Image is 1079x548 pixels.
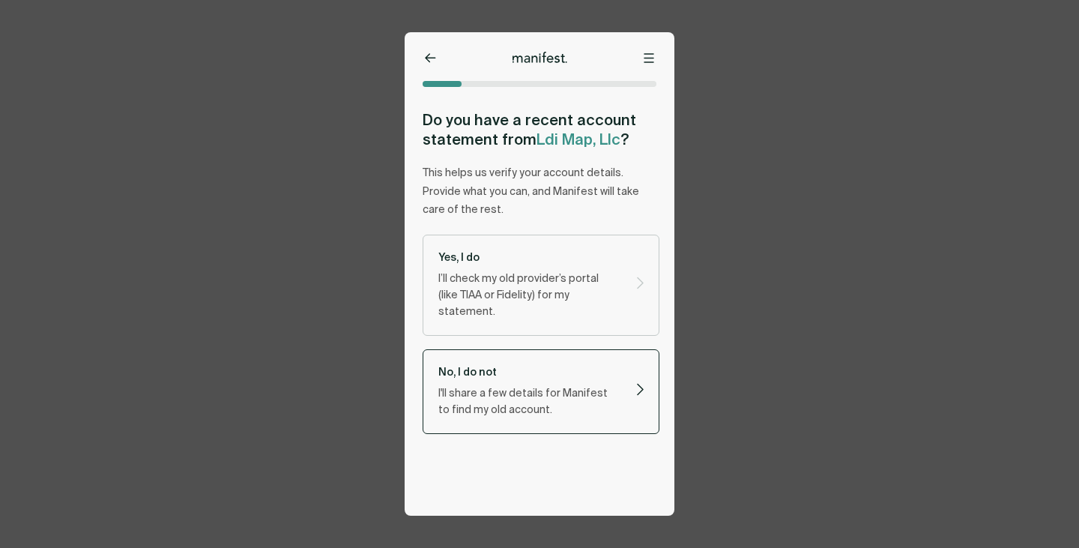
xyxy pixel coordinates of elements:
p: I’ll check my old provider’s portal (like TIAA or Fidelity) for my statement. [438,271,618,320]
p: No, I do not [438,365,618,379]
p: This helps us verify your account details. Provide what you can, and Manifest will take care of t... [423,164,659,220]
p: I'll share a few details for Manifest to find my old account. [438,385,618,418]
h2: Do you have a recent account statement from ? [423,110,659,149]
span: Ldi Map, Llc [537,130,620,149]
p: Yes, I do [438,250,618,265]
